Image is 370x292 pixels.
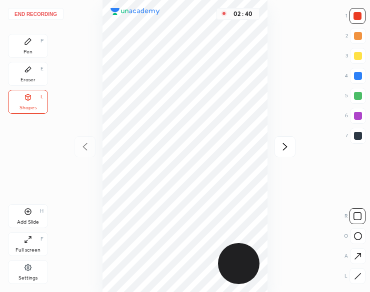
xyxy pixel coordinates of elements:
div: Pen [23,49,32,54]
div: Add Slide [17,220,39,225]
button: End recording [8,8,63,20]
div: 3 [345,48,366,64]
div: F [40,237,43,242]
div: L [344,268,365,284]
img: logo.38c385cc.svg [110,8,160,15]
div: Settings [18,276,37,281]
div: A [344,248,366,264]
div: Full screen [15,248,40,253]
div: 6 [345,108,366,124]
div: 2 [345,28,366,44]
div: L [40,94,43,99]
div: 5 [345,88,366,104]
div: E [40,66,43,71]
div: R [344,208,365,224]
div: Shapes [19,105,36,110]
div: P [40,38,43,43]
div: Eraser [20,77,35,82]
div: O [344,228,366,244]
div: 4 [345,68,366,84]
div: 1 [345,8,365,24]
div: H [40,209,43,214]
div: 02 : 40 [231,10,255,17]
div: 7 [345,128,366,144]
